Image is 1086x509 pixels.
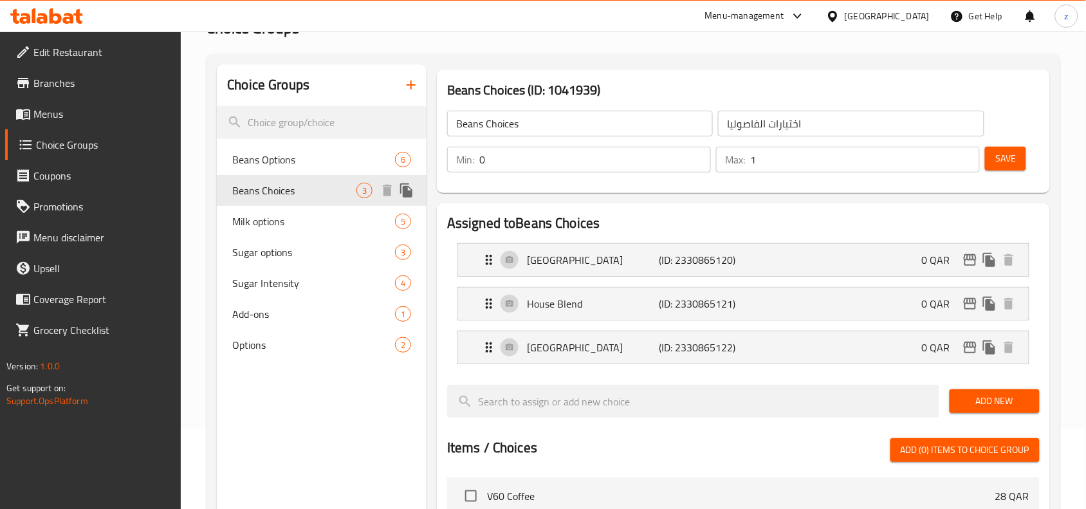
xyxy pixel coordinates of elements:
a: Branches [5,68,181,98]
h2: Choice Groups [227,75,309,95]
span: Get support on: [6,380,66,396]
button: delete [999,294,1018,313]
a: Menus [5,98,181,129]
span: Add-ons [232,306,395,322]
div: Expand [458,331,1029,364]
div: Options2 [217,329,427,360]
button: duplicate [397,181,416,200]
p: 0 QAR [922,296,961,311]
a: Upsell [5,253,181,284]
div: Choices [395,337,411,353]
p: 0 QAR [922,252,961,268]
span: Menu disclaimer [33,230,171,245]
span: Beans Options [232,152,395,167]
button: Save [985,147,1026,171]
span: z [1065,9,1069,23]
span: 4 [396,277,410,290]
span: 1 [396,308,410,320]
button: duplicate [980,338,999,357]
h3: Beans Choices (ID: 1041939) [447,80,1040,100]
span: Menus [33,106,171,122]
span: Version: [6,358,38,375]
button: Add (0) items to choice group [890,438,1040,462]
span: Add New [960,393,1029,409]
button: Add New [950,389,1040,413]
span: 6 [396,154,410,166]
button: duplicate [980,294,999,313]
p: [GEOGRAPHIC_DATA] [527,252,659,268]
span: Options [232,337,395,353]
li: Expand [447,238,1040,282]
div: Sugar options3 [217,237,427,268]
span: Save [995,151,1016,167]
div: [GEOGRAPHIC_DATA] [845,9,930,23]
h2: Items / Choices [447,438,537,458]
button: edit [961,338,980,357]
button: delete [378,181,397,200]
p: (ID: 2330865120) [659,252,747,268]
span: Milk options [232,214,395,229]
span: Promotions [33,199,171,214]
a: Edit Restaurant [5,37,181,68]
p: [GEOGRAPHIC_DATA] [527,340,659,355]
button: delete [999,250,1018,270]
li: Expand [447,326,1040,369]
p: House Blend [527,296,659,311]
div: Beans Options6 [217,144,427,175]
span: Add (0) items to choice group [901,442,1029,458]
span: Grocery Checklist [33,322,171,338]
div: Beans Choices3deleteduplicate [217,175,427,206]
a: Grocery Checklist [5,315,181,346]
p: 0 QAR [922,340,961,355]
span: Edit Restaurant [33,44,171,60]
div: Expand [458,244,1029,276]
span: Coupons [33,168,171,183]
a: Promotions [5,191,181,222]
input: search [217,106,427,139]
span: V60 Coffee [487,488,995,504]
span: 3 [357,185,372,197]
input: search [447,385,939,418]
p: (ID: 2330865121) [659,296,747,311]
div: Choices [395,152,411,167]
button: delete [999,338,1018,357]
span: Upsell [33,261,171,276]
p: 28 QAR [995,488,1029,504]
button: edit [961,250,980,270]
button: duplicate [980,250,999,270]
div: Add-ons1 [217,299,427,329]
a: Coverage Report [5,284,181,315]
span: Sugar options [232,245,395,260]
a: Choice Groups [5,129,181,160]
div: Expand [458,288,1029,320]
div: Sugar Intensity4 [217,268,427,299]
li: Expand [447,282,1040,326]
p: (ID: 2330865122) [659,340,747,355]
span: Branches [33,75,171,91]
span: Beans Choices [232,183,356,198]
div: Choices [356,183,373,198]
p: Max: [725,152,745,167]
span: 1.0.0 [40,358,60,375]
div: Milk options5 [217,206,427,237]
a: Coupons [5,160,181,191]
span: Choice Groups [36,137,171,153]
h2: Assigned to Beans Choices [447,214,1040,233]
button: edit [961,294,980,313]
a: Support.OpsPlatform [6,393,88,409]
span: Sugar Intensity [232,275,395,291]
a: Menu disclaimer [5,222,181,253]
div: Menu-management [705,8,784,24]
p: Min: [456,152,474,167]
span: 3 [396,246,410,259]
span: 2 [396,339,410,351]
span: Coverage Report [33,292,171,307]
span: 5 [396,216,410,228]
